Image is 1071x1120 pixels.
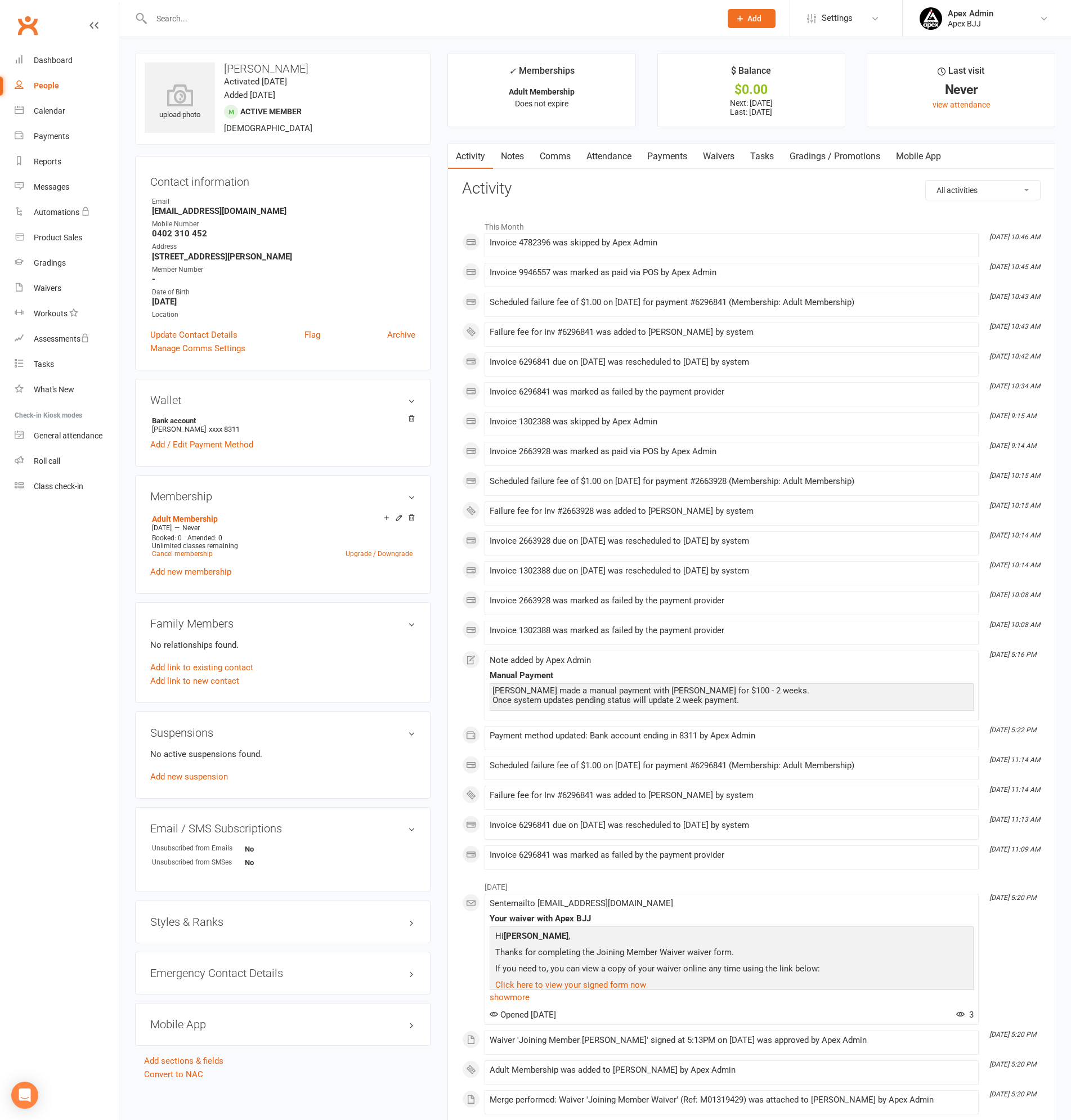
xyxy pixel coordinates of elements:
time: Activated [DATE] [224,77,287,87]
div: Note added by Apex Admin [490,656,974,665]
div: Merge performed: Waiver 'Joining Member Waiver' (Ref: M01319429) was attached to [PERSON_NAME] by... [490,1095,974,1105]
strong: [PERSON_NAME] [504,931,568,941]
a: General attendance kiosk mode [15,423,119,449]
strong: No [245,845,310,853]
i: [DATE] 9:15 AM [989,412,1036,420]
strong: [STREET_ADDRESS][PERSON_NAME] [152,252,415,262]
h3: Email / SMS Subscriptions [150,822,415,835]
div: Failure fee for Inv #6296841 was added to [PERSON_NAME] by system [490,791,974,800]
input: Search... [148,11,713,26]
i: [DATE] 9:14 AM [989,442,1036,450]
div: Invoice 2663928 due on [DATE] was rescheduled to [DATE] by system [490,536,974,546]
div: Scheduled failure fee of $1.00 on [DATE] for payment #6296841 (Membership: Adult Membership) [490,298,974,307]
div: Automations [34,208,79,217]
i: [DATE] 10:45 AM [989,263,1040,271]
div: Address [152,241,415,252]
div: [PERSON_NAME] made a manual payment with [PERSON_NAME] for $100 - 2 weeks. Once system updates pe... [492,686,971,705]
div: Manual Payment [490,671,974,680]
span: [DEMOGRAPHIC_DATA] [224,123,312,133]
div: — [149,523,415,532]
time: Added [DATE] [224,90,275,100]
li: [DATE] [462,875,1041,893]
strong: Adult Membership [509,87,575,96]
div: Gradings [34,258,66,267]
a: Activity [448,144,493,169]
a: Dashboard [15,48,119,73]
span: Opened [DATE] [490,1010,556,1020]
span: Settings [822,6,853,31]
h3: Suspensions [150,727,415,739]
div: Payment method updated: Bank account ending in 8311 by Apex Admin [490,731,974,741]
strong: - [152,274,415,284]
div: Waivers [34,284,61,293]
a: Waivers [15,276,119,301]
i: [DATE] 10:43 AM [989,293,1040,301]
a: view attendance [933,100,990,109]
div: Invoice 1302388 was marked as failed by the payment provider [490,626,974,635]
div: Memberships [509,64,575,84]
a: Manage Comms Settings [150,342,245,355]
i: [DATE] 10:14 AM [989,561,1040,569]
div: Messages [34,182,69,191]
h3: Mobile App [150,1018,415,1031]
img: thumb_image1745496852.png [920,7,942,30]
a: Tasks [15,352,119,377]
p: No active suspensions found. [150,747,415,761]
div: What's New [34,385,74,394]
a: Add link to existing contact [150,661,253,674]
a: Calendar [15,98,119,124]
a: Gradings / Promotions [782,144,888,169]
div: Invoice 2663928 was marked as failed by the payment provider [490,596,974,606]
i: [DATE] 11:14 AM [989,786,1040,794]
a: Reports [15,149,119,174]
i: [DATE] 11:09 AM [989,845,1040,853]
a: Payments [15,124,119,149]
strong: No [245,858,310,867]
div: Workouts [34,309,68,318]
div: Payments [34,132,69,141]
span: 3 [956,1010,974,1020]
i: [DATE] 5:20 PM [989,894,1036,902]
i: [DATE] 10:15 AM [989,472,1040,480]
a: People [15,73,119,98]
h3: Contact information [150,171,415,188]
div: Roll call [34,456,60,465]
h3: Membership [150,490,415,503]
li: [PERSON_NAME] [150,415,415,435]
span: Unlimited classes remaining [152,542,238,550]
div: Member Number [152,265,415,275]
span: xxxx 8311 [209,425,240,433]
h3: Styles & Ranks [150,916,415,928]
span: Attended: 0 [187,534,222,542]
div: Product Sales [34,233,82,242]
div: Apex Admin [948,8,993,19]
span: [DATE] [152,524,172,532]
div: Invoice 6296841 due on [DATE] was rescheduled to [DATE] by system [490,821,974,830]
div: Tasks [34,360,54,369]
a: Workouts [15,301,119,326]
a: Product Sales [15,225,119,250]
div: Date of Birth [152,287,415,298]
h3: [PERSON_NAME] [145,62,421,75]
p: Hi , [492,929,971,946]
a: What's New [15,377,119,402]
span: Does not expire [515,99,568,108]
div: Email [152,196,415,207]
a: Click here to view your signed form now [495,980,646,990]
strong: 0402 310 452 [152,229,415,239]
a: Archive [387,328,415,342]
a: Assessments [15,326,119,352]
div: Last visit [938,64,984,84]
button: Add [728,9,776,28]
div: Invoice 6296841 due on [DATE] was rescheduled to [DATE] by system [490,357,974,367]
h3: Emergency Contact Details [150,967,415,979]
i: [DATE] 5:16 PM [989,651,1036,658]
a: Tasks [742,144,782,169]
p: If you need to, you can view a copy of your waiver online any time using the link below: [492,962,971,978]
a: Class kiosk mode [15,474,119,499]
span: Booked: 0 [152,534,182,542]
div: $ Balance [731,64,771,84]
i: [DATE] 5:20 PM [989,1090,1036,1098]
div: Invoice 1302388 due on [DATE] was rescheduled to [DATE] by system [490,566,974,576]
a: Notes [493,144,532,169]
